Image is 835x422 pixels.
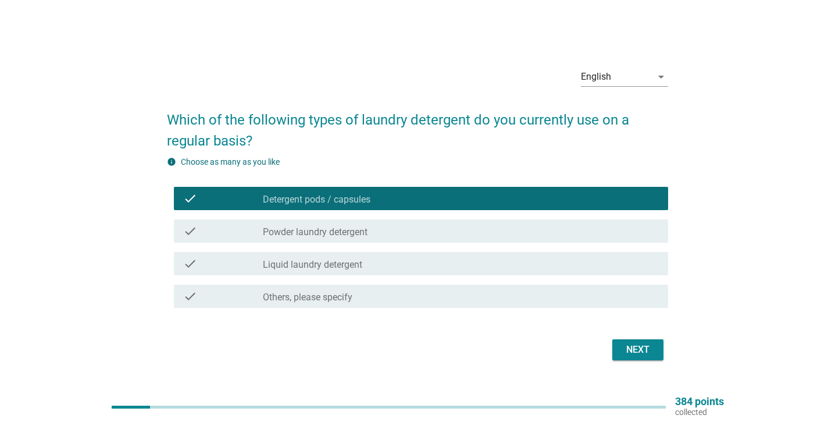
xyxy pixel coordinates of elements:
[675,407,724,417] p: collected
[263,292,352,303] label: Others, please specify
[181,157,280,166] label: Choose as many as you like
[654,70,668,84] i: arrow_drop_down
[183,289,197,303] i: check
[675,396,724,407] p: 384 points
[183,224,197,238] i: check
[622,343,654,357] div: Next
[263,194,370,205] label: Detergent pods / capsules
[167,157,176,166] i: info
[167,98,668,151] h2: Which of the following types of laundry detergent do you currently use on a regular basis?
[263,259,362,271] label: Liquid laundry detergent
[183,192,197,205] i: check
[581,72,611,82] div: English
[612,339,663,360] button: Next
[183,257,197,271] i: check
[263,226,367,238] label: Powder laundry detergent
